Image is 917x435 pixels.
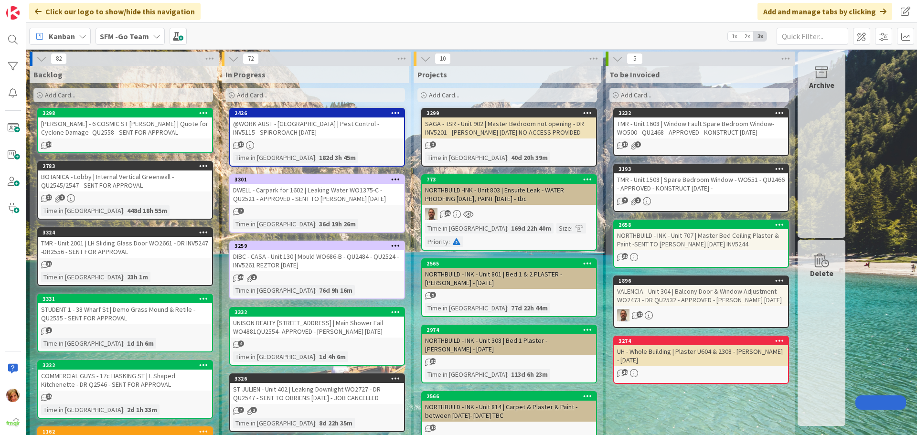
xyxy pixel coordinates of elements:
a: 3232TMR - Unit 1608 | Window Fault Spare Bedroom Window- WO500 - QU2468 - APPROVED - KONSTRUCT [D... [613,108,789,156]
div: NORTHBUILD - INK - Unit 814 | Carpet & Plaster & Paint - between [DATE]- [DATE] TBC [422,401,596,422]
span: 10 [435,53,451,64]
span: 72 [243,53,259,64]
span: Add Card... [621,91,651,99]
span: 21 [46,194,52,201]
div: STUDENT 1 - 38 Wharf St | Demo Grass Mound & Retile - QU2555 - SENT FOR APPROVAL [38,303,212,324]
a: 3193TMR - Unit 1508 | Spare Bedroom Window - WO551 - QU2466 - APPROVED - KONSTRUCT [DATE] - [613,164,789,212]
div: 3193TMR - Unit 1508 | Spare Bedroom Window - WO551 - QU2466 - APPROVED - KONSTRUCT [DATE] - [614,165,788,194]
a: 1896VALENCIA - Unit 304 | Balcony Door & Window Adjustment WO2473 - DR QU2532 - APPROVED - [PERSO... [613,276,789,328]
div: 2783 [43,163,212,170]
span: 7 [238,407,244,413]
img: SD [617,309,629,321]
div: 3322 [38,361,212,370]
div: UNISON REALTY [STREET_ADDRESS] | Main Shower Fail WO4881QU2554- APPROVED - [PERSON_NAME] [DATE] [230,317,404,338]
div: Time in [GEOGRAPHIC_DATA] [425,369,507,380]
div: 3301 [235,176,404,183]
span: 4 [238,340,244,347]
a: 2783BOTANICA - Lobby | Internal Vertical Greenwall - QU2545/2547 - SENT FOR APPROVALTime in [GEOG... [37,161,213,220]
div: 3298[PERSON_NAME] - 6 COSMIC ST [PERSON_NAME] | Quote for Cyclone Damage -QU2558 - SENT FOR APPROVAL [38,109,212,138]
div: 773 [427,176,596,183]
div: 182d 3h 45m [317,152,358,163]
span: : [507,369,509,380]
div: 3331 [43,296,212,302]
div: 2565NORTHBUILD - INK - Unit 801 | Bed 1 & 2 PLASTER - [PERSON_NAME] - [DATE] [422,259,596,289]
span: 24 [46,141,52,148]
div: 2d 1h 33m [125,404,160,415]
div: 3326ST JULIEN - Unit 402 | Leaking Downlight WO2727 - DR QU2547 - SENT TO OBRIENS [DATE] - JOB CA... [230,374,404,404]
a: 3322COMMERCIAL GUYS - 17c HASKING ST | L Shaped Kitchenette - DR Q2546 - SENT FOR APPROVALTime in... [37,360,213,419]
span: 5 [627,53,643,64]
span: 25 [46,393,52,400]
div: Priority [425,236,448,247]
span: 2x [741,32,754,41]
b: SFM -Go Team [100,32,149,41]
div: Time in [GEOGRAPHIC_DATA] [41,205,123,216]
div: COMMERCIAL GUYS - 17c HASKING ST | L Shaped Kitchenette - DR Q2546 - SENT FOR APPROVAL [38,370,212,391]
div: Time in [GEOGRAPHIC_DATA] [41,272,123,282]
div: 1896VALENCIA - Unit 304 | Balcony Door & Window Adjustment WO2473 - DR QU2532 - APPROVED - [PERSO... [614,276,788,306]
div: 169d 22h 40m [509,223,554,233]
div: 3324 [43,229,212,236]
div: 1d 4h 6m [317,351,348,362]
a: 3298[PERSON_NAME] - 6 COSMIC ST [PERSON_NAME] | Quote for Cyclone Damage -QU2558 - SENT FOR APPROVAL [37,108,213,153]
div: 1896 [618,277,788,284]
span: 12 [637,311,643,318]
span: : [123,338,125,349]
div: 2565 [427,260,596,267]
div: 3322 [43,362,212,369]
div: 3324TMR - Unit 2001 | LH Sliding Glass Door WO2661 - DR INV5247 -DR2556 - SENT FOR APPROVAL [38,228,212,258]
span: 11 [46,261,52,267]
div: 23h 1m [125,272,150,282]
span: : [571,223,573,233]
div: 1896 [614,276,788,285]
div: 3332 [235,309,404,316]
div: 3299SAGA - TSR - Unit 902 | Master Bedroom not opening - DR INV5201 - [PERSON_NAME] [DATE] NO ACC... [422,109,596,138]
div: 3301DWELL - Carpark for 1602 | Leaking Water WO1375-C - QU2521 - APPROVED - SENT TO [PERSON_NAME]... [230,175,404,205]
div: 2426@WORK AUST - [GEOGRAPHIC_DATA] | Pest Control - INV5115 - SPIROROACH [DATE] [230,109,404,138]
span: : [507,152,509,163]
div: SD [422,208,596,220]
div: Time in [GEOGRAPHIC_DATA] [41,404,123,415]
span: 32 [430,358,436,364]
span: 3x [754,32,767,41]
div: Time in [GEOGRAPHIC_DATA] [425,223,507,233]
div: NORTHBUILD - INK - Unit 308 | Bed 1 Plaster - [PERSON_NAME] - [DATE] [422,334,596,355]
div: 3324 [38,228,212,237]
div: 3259 [230,242,404,250]
div: 3232TMR - Unit 1608 | Window Fault Spare Bedroom Window- WO500 - QU2468 - APPROVED - KONSTRUCT [D... [614,109,788,138]
div: Add and manage tabs by clicking [757,3,892,20]
div: Time in [GEOGRAPHIC_DATA] [233,152,315,163]
span: 1 [251,407,257,413]
div: 2566 [422,392,596,401]
div: SD [614,309,788,321]
div: Click our logo to show/hide this navigation [29,3,201,20]
div: 2426 [230,109,404,117]
a: 3274UH - Whole Building | Plaster U604 & 2308 - [PERSON_NAME] - [DATE] [613,336,789,384]
span: : [507,303,509,313]
div: 2566NORTHBUILD - INK - Unit 814 | Carpet & Plaster & Paint - between [DATE]- [DATE] TBC [422,392,596,422]
span: Add Card... [45,91,75,99]
span: 35 [622,253,628,259]
div: 76d 9h 16m [317,285,355,296]
span: 12 [430,424,436,431]
span: : [123,404,125,415]
div: ST JULIEN - Unit 402 | Leaking Downlight WO2727 - DR QU2547 - SENT TO OBRIENS [DATE] - JOB CANCELLED [230,383,404,404]
div: Time in [GEOGRAPHIC_DATA] [425,152,507,163]
a: 773NORTHBUILD -INK - Unit 803 | Ensuite Leak - WATER PROOFING [DATE], PAINT [DATE] - tbcSDTime in... [421,174,597,251]
a: 2658NORTHBUILD - INK - Unit 707 | Master Bed Ceiling Plaster & Paint -SENT TO [PERSON_NAME] [DATE... [613,220,789,268]
div: 448d 18h 55m [125,205,170,216]
div: TMR - Unit 1508 | Spare Bedroom Window - WO551 - QU2466 - APPROVED - KONSTRUCT [DATE] - [614,173,788,194]
span: 1 [59,194,65,201]
a: 3326ST JULIEN - Unit 402 | Leaking Downlight WO2727 - DR QU2547 - SENT TO OBRIENS [DATE] - JOB CA... [229,373,405,432]
div: UH - Whole Building | Plaster U604 & 2308 - [PERSON_NAME] - [DATE] [614,345,788,366]
div: 2658 [618,222,788,228]
span: Kanban [49,31,75,42]
div: 773NORTHBUILD -INK - Unit 803 | Ensuite Leak - WATER PROOFING [DATE], PAINT [DATE] - tbc [422,175,596,205]
div: TMR - Unit 2001 | LH Sliding Glass Door WO2661 - DR INV5247 -DR2556 - SENT FOR APPROVAL [38,237,212,258]
span: Backlog [33,70,63,79]
span: : [315,285,317,296]
a: 3259DIBC - CASA - Unit 130 | Mould WO686-B - QU2484 - QU2524 - INV5261 REZTOR [DATE]Time in [GEOG... [229,241,405,299]
span: : [315,152,317,163]
span: Add Card... [429,91,459,99]
span: : [315,418,317,428]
